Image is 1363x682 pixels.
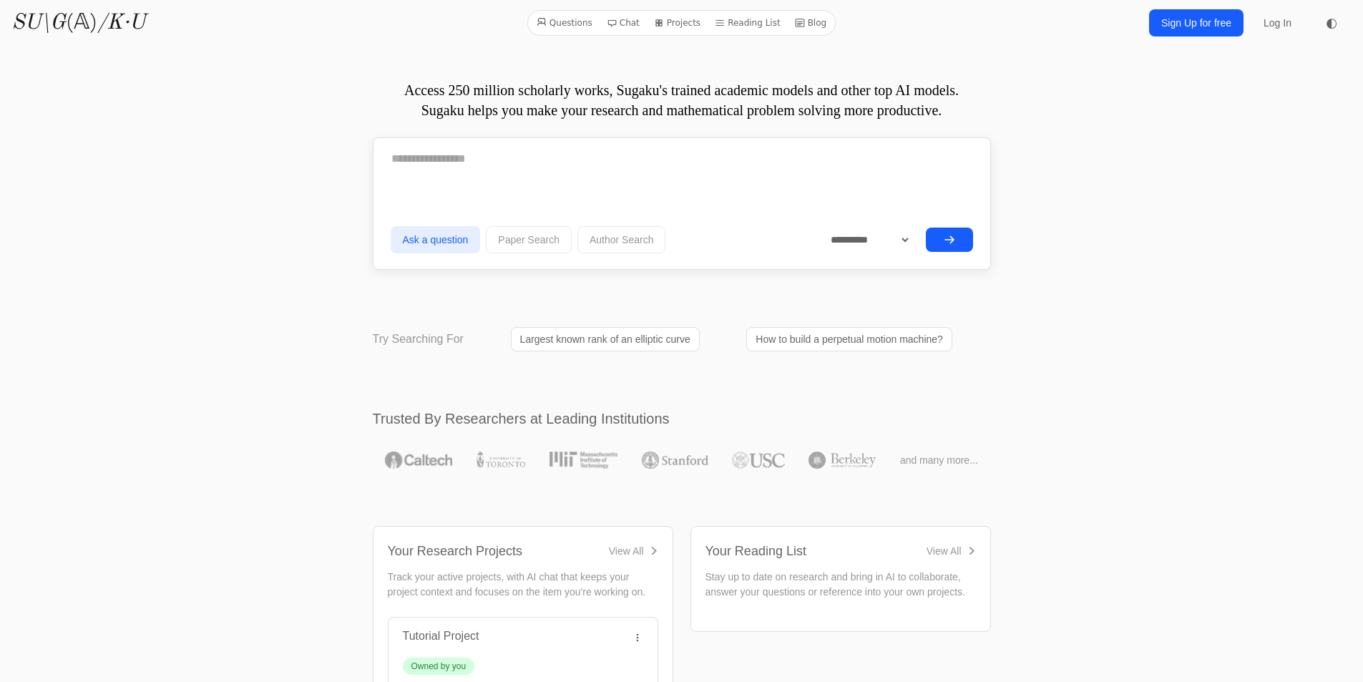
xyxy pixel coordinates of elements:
[531,14,598,32] a: Questions
[403,630,479,642] a: Tutorial Project
[385,452,452,469] img: Caltech
[549,452,617,469] img: MIT
[705,541,806,561] div: Your Reading List
[1317,9,1346,37] button: ◐
[11,10,145,36] a: SU\G(𝔸)/K·U
[601,14,645,32] a: Chat
[388,541,522,561] div: Your Research Projects
[11,12,66,34] i: SU\G
[391,226,481,253] button: Ask a question
[411,661,466,672] div: Owned by you
[477,452,525,469] img: University of Toronto
[900,453,978,467] span: and many more...
[486,226,572,253] button: Paper Search
[789,14,833,32] a: Blog
[609,544,658,558] a: View All
[373,409,991,429] h2: Trusted By Researchers at Leading Institutions
[746,327,952,351] a: How to build a perpetual motion machine?
[1326,16,1337,29] span: ◐
[1255,10,1300,36] a: Log In
[732,452,784,469] img: USC
[511,327,700,351] a: Largest known rank of an elliptic curve
[1149,9,1244,36] a: Sign Up for free
[373,331,464,348] p: Try Searching For
[609,544,644,558] div: View All
[927,544,976,558] a: View All
[388,570,658,600] p: Track your active projects, with AI chat that keeps your project context and focuses on the item ...
[648,14,706,32] a: Projects
[577,226,666,253] button: Author Search
[927,544,962,558] div: View All
[642,452,708,469] img: Stanford
[97,12,145,34] i: /K·U
[709,14,786,32] a: Reading List
[373,80,991,120] p: Access 250 million scholarly works, Sugaku's trained academic models and other top AI models. Sug...
[808,452,876,469] img: UC Berkeley
[705,570,976,600] p: Stay up to date on research and bring in AI to collaborate, answer your questions or reference in...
